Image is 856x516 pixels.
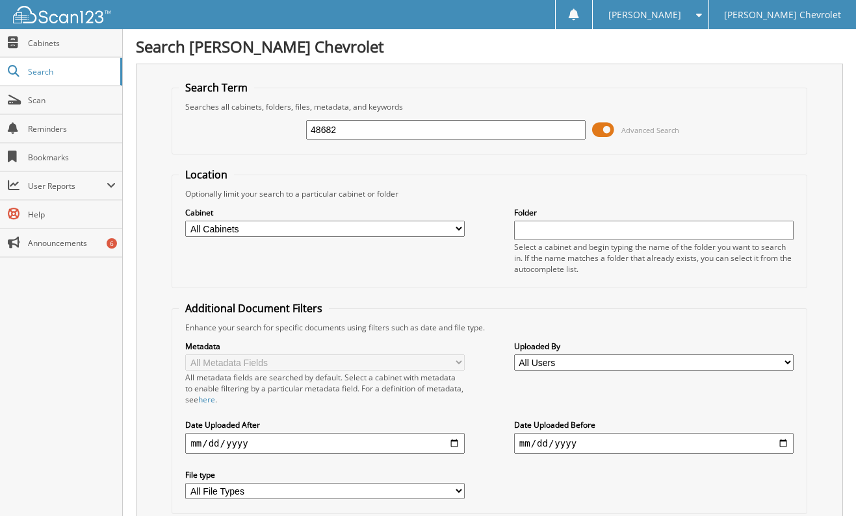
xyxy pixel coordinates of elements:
[28,180,107,191] span: User Reports
[28,123,116,134] span: Reminders
[514,207,794,218] label: Folder
[621,125,679,135] span: Advanced Search
[608,11,681,19] span: [PERSON_NAME]
[13,6,110,23] img: scan123-logo-white.svg
[179,322,799,333] div: Enhance your search for specific documents using filters such as date and file type.
[179,167,234,182] legend: Location
[28,209,116,220] span: Help
[185,341,465,352] label: Metadata
[514,241,794,275] div: Select a cabinet and begin typing the name of the folder you want to search in. If the name match...
[28,66,114,77] span: Search
[28,95,116,106] span: Scan
[724,11,841,19] span: [PERSON_NAME] Chevrolet
[185,207,465,218] label: Cabinet
[198,394,215,405] a: here
[179,301,329,315] legend: Additional Document Filters
[136,36,843,57] h1: Search [PERSON_NAME] Chevrolet
[514,341,794,352] label: Uploaded By
[179,80,254,95] legend: Search Term
[514,419,794,430] label: Date Uploaded Before
[514,433,794,454] input: end
[107,238,117,249] div: 6
[179,188,799,199] div: Optionally limit your search to a particular cabinet or folder
[185,419,465,430] label: Date Uploaded After
[185,372,465,405] div: All metadata fields are searched by default. Select a cabinet with metadata to enable filtering b...
[179,101,799,112] div: Searches all cabinets, folders, files, metadata, and keywords
[185,433,465,454] input: start
[185,469,465,480] label: File type
[28,38,116,49] span: Cabinets
[28,238,116,249] span: Announcements
[28,152,116,163] span: Bookmarks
